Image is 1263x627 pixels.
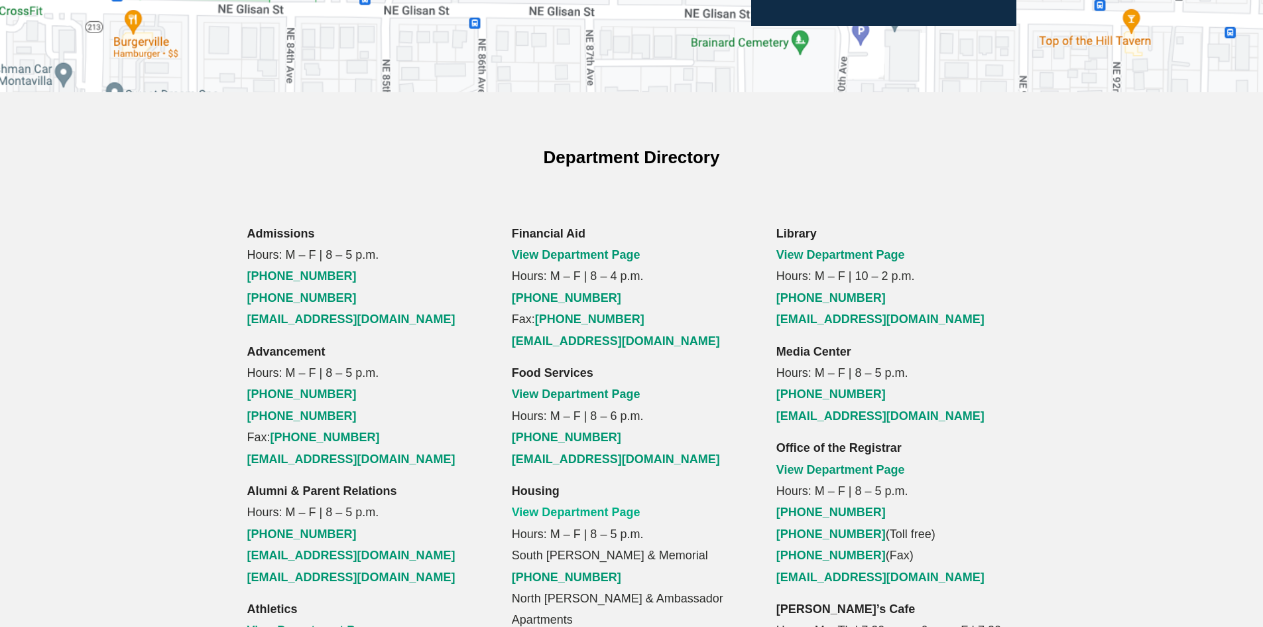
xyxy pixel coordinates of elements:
[512,571,621,584] a: [PHONE_NUMBER]
[776,506,886,519] a: [PHONE_NUMBER]
[776,549,886,562] a: [PHONE_NUMBER]
[776,345,851,358] strong: Media Center
[776,387,886,401] a: [PHONE_NUMBER]
[247,269,357,283] a: [PHONE_NUMBER]
[379,145,884,169] h4: Department Directory
[247,480,487,588] p: Hours: M – F | 8 – 5 p.m.
[247,387,357,401] a: [PHONE_NUMBER]
[776,341,1016,427] p: Hours: M – F | 8 – 5 p.m.
[535,313,644,326] a: [PHONE_NUMBER]
[512,223,752,352] p: Hours: M – F | 8 – 4 p.m. Fax:
[512,334,720,348] a: [EMAIL_ADDRESS][DOMAIN_NAME]
[247,313,455,326] a: [EMAIL_ADDRESS][DOMAIN_NAME]
[776,291,886,305] a: [PHONE_NUMBER]
[776,223,1016,330] p: Hours: M – F | 10 – 2 p.m.
[512,387,640,401] a: View Department Page
[776,571,985,584] a: [EMAIL_ADDRESS][DOMAIN_NAME]
[247,341,487,470] p: Hours: M – F | 8 – 5 p.m. Fax:
[247,345,326,358] strong: Advancement
[512,227,585,240] strong: Financial Aid
[247,571,455,584] a: [EMAIL_ADDRESS][DOMAIN_NAME]
[776,437,1016,588] p: Hours: M – F | 8 – 5 p.m. (Toll free) (Fax)
[247,291,357,305] a: [PHONE_NUMBER]
[512,248,640,261] a: View Department Page
[512,484,560,498] strong: Housing
[776,227,817,240] strong: Library
[776,409,985,423] a: [EMAIL_ADDRESS][DOMAIN_NAME]
[512,291,621,305] a: [PHONE_NUMBER]
[271,431,380,444] a: [PHONE_NUMBER]
[776,527,886,541] a: [PHONE_NUMBER]
[512,431,621,444] a: [PHONE_NUMBER]
[776,602,915,616] strong: [PERSON_NAME]’s Cafe
[247,549,455,562] a: [EMAIL_ADDRESS][DOMAIN_NAME]
[247,223,487,330] p: Hours: M – F | 8 – 5 p.m.
[776,463,905,476] a: View Department Page
[776,313,985,326] a: [EMAIL_ADDRESS][DOMAIN_NAME]
[247,453,455,466] a: [EMAIL_ADDRESS][DOMAIN_NAME]
[247,527,357,541] a: [PHONE_NUMBER]
[512,506,640,519] a: View Department Page
[247,602,298,616] strong: Athletics
[247,227,315,240] strong: Admissions
[512,366,593,380] strong: Food Services
[776,441,902,454] strong: Office of the Registrar
[512,453,720,466] a: [EMAIL_ADDRESS][DOMAIN_NAME]
[776,248,905,261] a: View Department Page
[247,409,357,423] a: [PHONE_NUMBER]
[247,484,397,498] strong: Alumni & Parent Relations
[512,362,752,470] p: Hours: M – F | 8 – 6 p.m.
